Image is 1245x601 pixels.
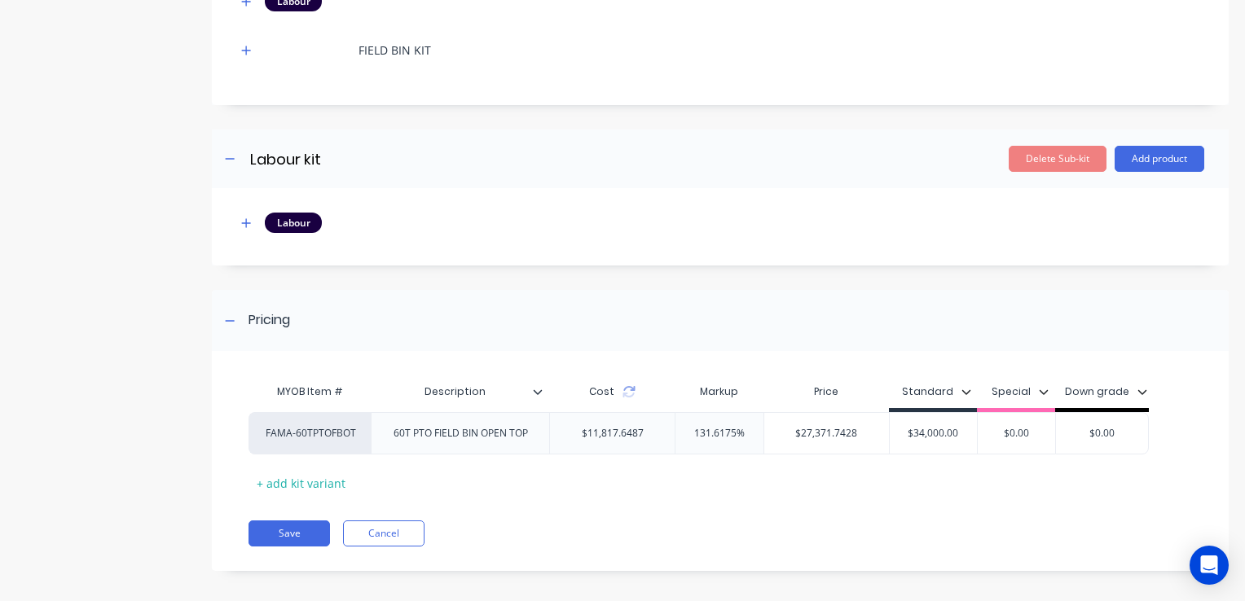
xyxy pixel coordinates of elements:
div: $34,000.00 [890,413,978,454]
div: FIELD BIN KIT [359,42,431,59]
div: $27,371.7428 [764,413,889,454]
button: Add product [1115,146,1204,172]
button: Delete Sub-kit [1009,146,1106,172]
button: Save [249,520,330,546]
div: MYOB Item # [249,375,371,408]
div: Markup [675,375,763,408]
div: 60T PTO FIELD BIN OPEN TOP [381,423,541,444]
button: Down grade [1057,379,1155,404]
div: Price [763,375,889,408]
div: Pricing [249,310,290,331]
input: Enter sub-kit name [249,147,537,171]
div: $0.00 [1056,413,1148,454]
div: Description [371,371,539,412]
div: Cost [549,375,675,408]
button: Standard [894,379,979,404]
div: Open Intercom Messenger [1190,546,1229,585]
button: Cancel [343,520,425,546]
div: FAMA-60TPTOFBOT60T PTO FIELD BIN OPEN TOP$11,817.6487131.6175%$27,371.7428$34,000.00$0.00$0.00 [249,412,1149,454]
div: 131.6175% [675,413,763,454]
div: Description [371,375,549,408]
div: FAMA-60TPTOFBOT [266,426,355,441]
div: Special [992,384,1031,399]
button: Special [983,379,1057,404]
div: Labour [265,213,322,232]
div: $11,817.6487 [569,413,657,454]
div: $0.00 [975,413,1057,454]
div: + add kit variant [249,471,354,496]
div: Standard [902,384,953,399]
div: Down grade [1065,384,1129,399]
span: Cost [589,384,614,399]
